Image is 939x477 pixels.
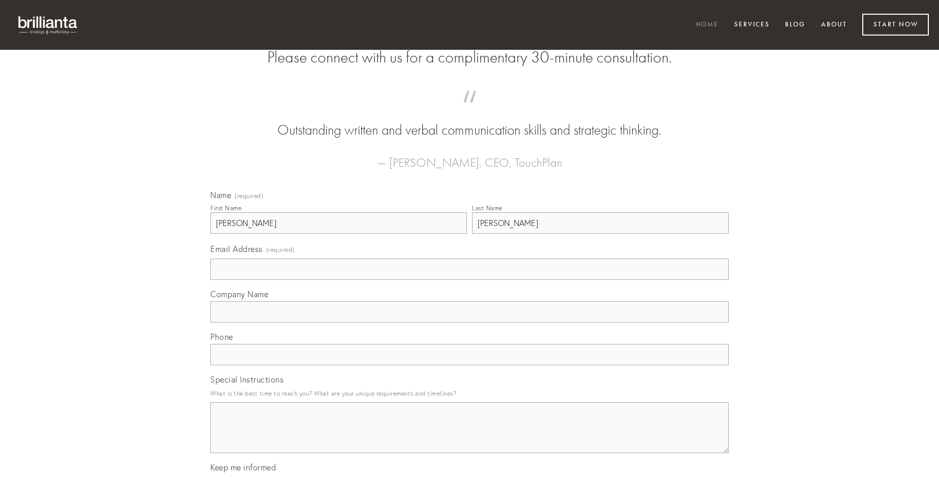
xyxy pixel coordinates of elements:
[690,17,725,34] a: Home
[210,332,233,342] span: Phone
[227,101,712,120] span: “
[227,140,712,173] figcaption: — [PERSON_NAME], CEO, TouchPlan
[778,17,812,34] a: Blog
[862,14,929,36] a: Start Now
[728,17,776,34] a: Services
[815,17,854,34] a: About
[472,204,503,212] div: Last Name
[210,204,241,212] div: First Name
[210,190,231,200] span: Name
[210,48,729,67] h2: Please connect with us for a complimentary 30-minute consultation.
[266,243,295,257] span: (required)
[210,289,268,299] span: Company Name
[210,374,284,385] span: Special Instructions
[210,387,729,400] p: What is the best time to reach you? What are your unique requirements and timelines?
[210,462,276,472] span: Keep me informed
[10,10,86,40] img: brillianta - research, strategy, marketing
[235,193,263,199] span: (required)
[210,244,263,254] span: Email Address
[227,101,712,140] blockquote: Outstanding written and verbal communication skills and strategic thinking.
